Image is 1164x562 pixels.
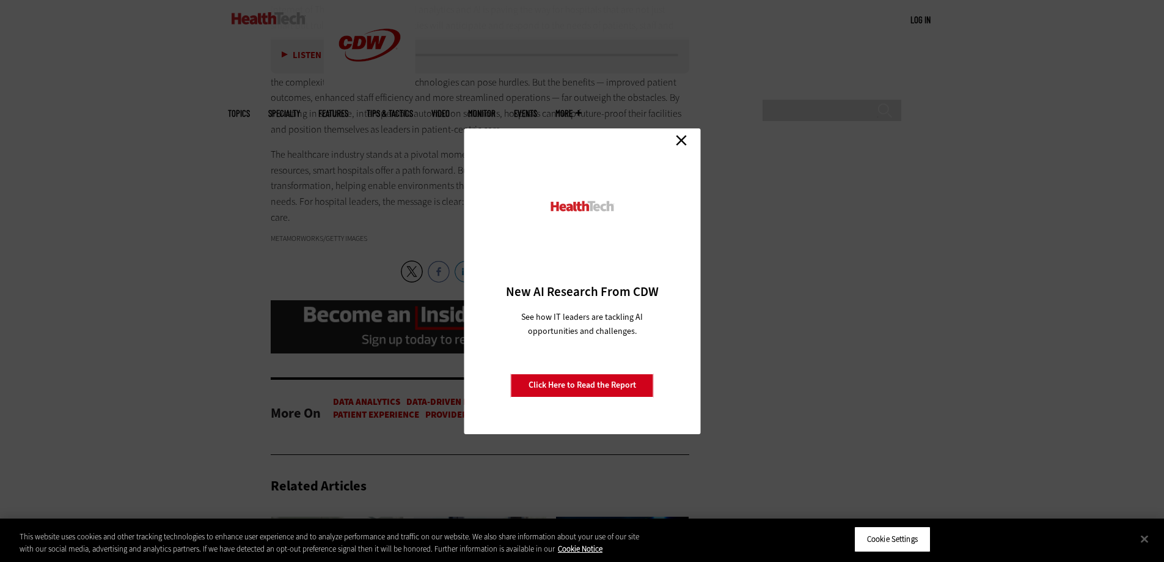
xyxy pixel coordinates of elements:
a: Close [672,131,690,150]
img: HealthTech_0.png [549,200,615,213]
button: Cookie Settings [854,527,931,552]
button: Close [1131,525,1158,552]
p: See how IT leaders are tackling AI opportunities and challenges. [507,310,657,338]
a: More information about your privacy [558,544,602,554]
div: This website uses cookies and other tracking technologies to enhance user experience and to analy... [20,531,640,555]
a: Click Here to Read the Report [511,374,654,397]
h3: New AI Research From CDW [485,283,679,300]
